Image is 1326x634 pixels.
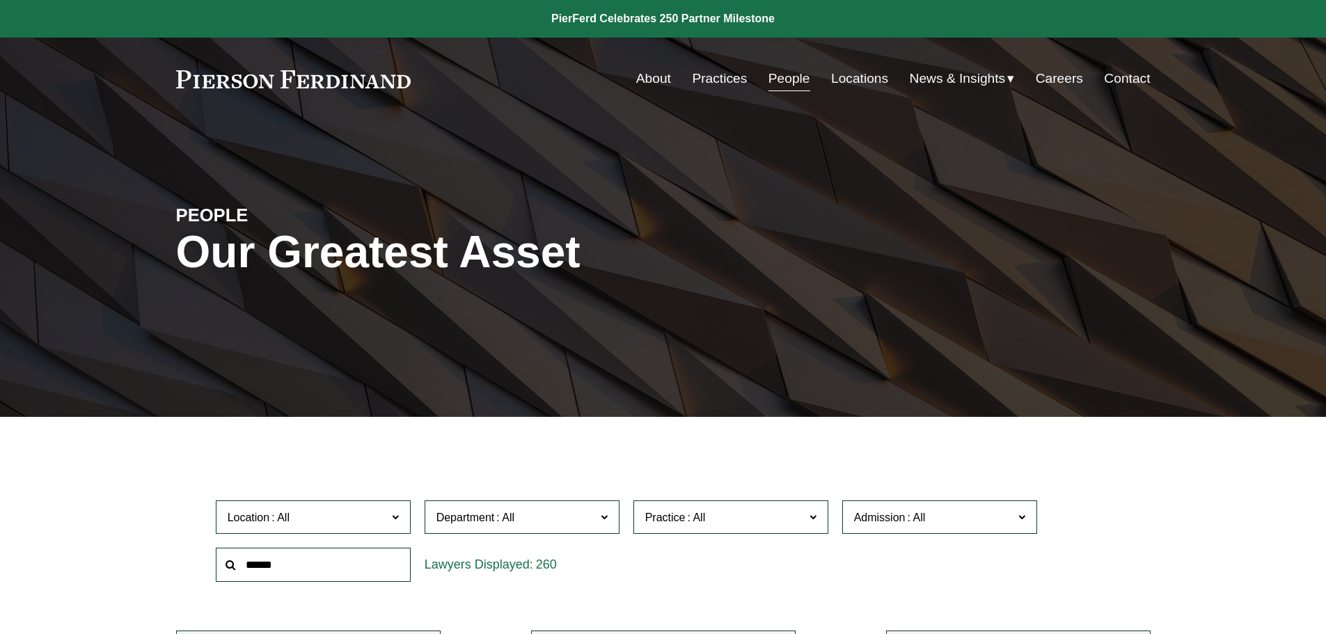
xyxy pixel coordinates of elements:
[854,512,906,523] span: Admission
[910,65,1015,92] a: folder dropdown
[1036,65,1083,92] a: Careers
[831,65,888,92] a: Locations
[536,557,557,571] span: 260
[636,65,671,92] a: About
[910,67,1006,91] span: News & Insights
[692,65,747,92] a: Practices
[176,227,826,278] h1: Our Greatest Asset
[176,204,420,226] h4: PEOPLE
[1104,65,1150,92] a: Contact
[436,512,495,523] span: Department
[768,65,810,92] a: People
[645,512,686,523] span: Practice
[228,512,270,523] span: Location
